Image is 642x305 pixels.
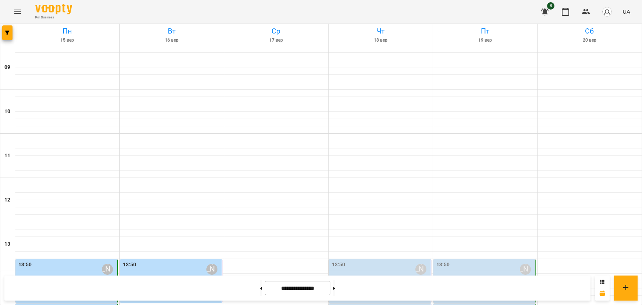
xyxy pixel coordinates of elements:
[121,25,223,37] h6: Вт
[16,37,118,44] h6: 15 вер
[4,240,10,248] h6: 13
[547,2,554,10] span: 8
[330,37,432,44] h6: 18 вер
[16,25,118,37] h6: Пн
[436,261,450,269] label: 13:50
[4,63,10,71] h6: 09
[434,25,536,37] h6: Пт
[35,4,72,14] img: Voopty Logo
[415,264,426,275] div: Котлярова Юлія Борисівна
[539,37,641,44] h6: 20 вер
[520,264,531,275] div: Котлярова Юлія Борисівна
[434,37,536,44] h6: 19 вер
[539,25,641,37] h6: Сб
[4,152,10,160] h6: 11
[623,8,630,15] span: UA
[35,15,72,20] span: For Business
[206,264,217,275] div: Котлярова Юлія Борисівна
[121,37,223,44] h6: 16 вер
[123,261,136,269] label: 13:50
[9,3,26,21] button: Menu
[4,196,10,204] h6: 12
[225,37,327,44] h6: 17 вер
[620,5,633,18] button: UA
[330,25,432,37] h6: Чт
[4,108,10,116] h6: 10
[602,7,612,17] img: avatar_s.png
[332,261,345,269] label: 13:50
[225,25,327,37] h6: Ср
[18,261,32,269] label: 13:50
[102,264,113,275] div: Котлярова Юлія Борисівна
